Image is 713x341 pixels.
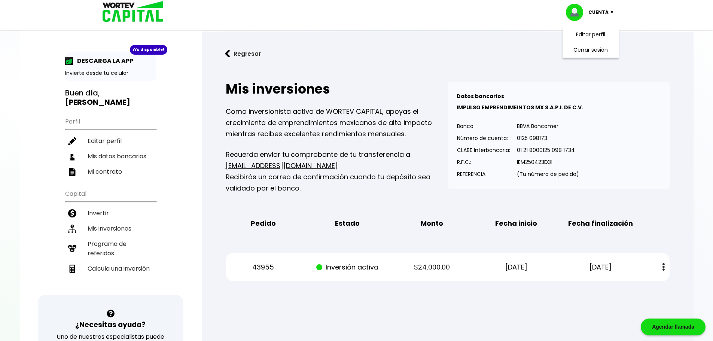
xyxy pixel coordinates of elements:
p: Número de cuenta: [457,133,510,144]
img: profile-image [566,4,588,21]
b: IMPULSO EMPRENDIMEINTOS MX S.A.P.I. DE C.V. [457,104,583,111]
p: BBVA Bancomer [517,121,579,132]
p: Inversión activa [312,262,383,273]
p: 43955 [228,262,299,273]
div: ¡Ya disponible! [130,45,167,55]
h2: Mis inversiones [226,82,448,97]
a: flecha izquierdaRegresar [214,44,682,64]
img: inversiones-icon.6695dc30.svg [68,225,76,233]
a: [EMAIL_ADDRESS][DOMAIN_NAME] [226,161,338,170]
p: Cuenta [588,7,609,18]
img: invertir-icon.b3b967d7.svg [68,209,76,217]
div: Agendar llamada [641,319,706,335]
p: [DATE] [481,262,552,273]
a: Mi contrato [65,164,156,179]
p: CLABE Interbancaria: [457,144,510,156]
p: Invierte desde tu celular [65,69,156,77]
a: Invertir [65,205,156,221]
ul: Capital [65,185,156,295]
img: datos-icon.10cf9172.svg [68,152,76,161]
b: Datos bancarios [457,92,504,100]
a: Calcula una inversión [65,261,156,276]
p: REFERENCIA: [457,168,510,180]
p: [DATE] [565,262,636,273]
a: Editar perfil [576,31,605,39]
img: calculadora-icon.17d418c4.svg [68,265,76,273]
img: recomiendanos-icon.9b8e9327.svg [68,244,76,253]
a: Programa de referidos [65,236,156,261]
b: [PERSON_NAME] [65,97,130,107]
p: DESCARGA LA APP [73,56,133,66]
p: Banco: [457,121,510,132]
img: app-icon [65,57,73,65]
h3: ¿Necesitas ayuda? [75,319,146,330]
img: contrato-icon.f2db500c.svg [68,168,76,176]
p: 0125 098173 [517,133,579,144]
p: (Tu número de pedido) [517,168,579,180]
a: Mis datos bancarios [65,149,156,164]
b: Monto [421,218,443,229]
img: editar-icon.952d3147.svg [68,137,76,145]
b: Fecha inicio [495,218,537,229]
p: 01 21 8000125 098 1734 [517,144,579,156]
p: Como inversionista activo de WORTEV CAPITAL, apoyas el crecimiento de emprendimientos mexicanos d... [226,106,448,140]
b: Estado [335,218,360,229]
b: Pedido [251,218,276,229]
li: Cerrar sesión [561,42,621,58]
a: Mis inversiones [65,221,156,236]
b: Fecha finalización [568,218,633,229]
button: Regresar [214,44,272,64]
a: Editar perfil [65,133,156,149]
p: R.F.C.: [457,156,510,168]
img: icon-down [609,11,619,13]
p: IEM250423D31 [517,156,579,168]
p: $24,000.00 [396,262,467,273]
img: flecha izquierda [225,50,230,58]
ul: Perfil [65,113,156,179]
p: Recuerda enviar tu comprobante de tu transferencia a Recibirás un correo de confirmación cuando t... [226,149,448,194]
h3: Buen día, [65,88,156,107]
